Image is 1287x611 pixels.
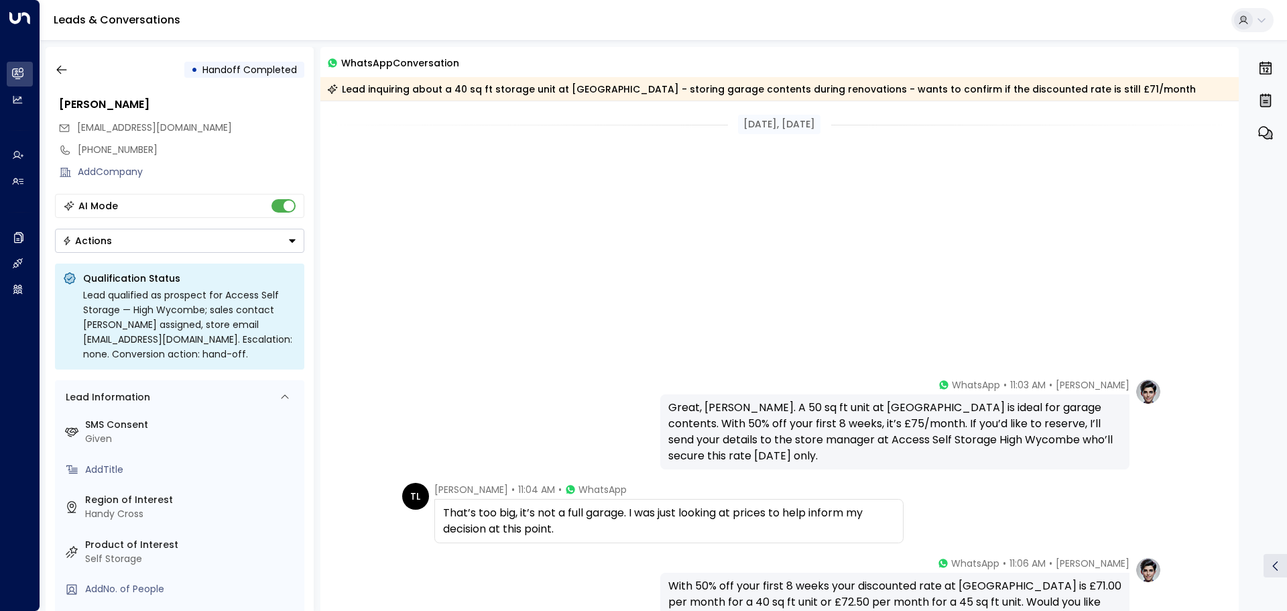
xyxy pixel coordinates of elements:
img: profile-logo.png [1135,557,1162,584]
span: Handoff Completed [202,63,297,76]
div: That’s too big, it’s not a full garage. I was just looking at prices to help inform my decision a... [443,505,895,537]
span: [PERSON_NAME] [434,483,508,496]
span: WhatsApp [952,378,1000,392]
div: • [191,58,198,82]
div: AddTitle [85,463,299,477]
button: Actions [55,229,304,253]
span: [PERSON_NAME] [1056,557,1129,570]
div: Actions [62,235,112,247]
img: profile-logo.png [1135,378,1162,405]
p: Qualification Status [83,272,296,285]
span: • [1049,378,1052,392]
div: Lead inquiring about a 40 sq ft storage unit at [GEOGRAPHIC_DATA] - storing garage contents durin... [327,82,1196,96]
span: WhatsApp [951,557,999,570]
span: 11:06 AM [1009,557,1046,570]
label: SMS Consent [85,418,299,432]
span: WhatsApp Conversation [341,55,459,70]
span: 11:04 AM [518,483,555,496]
span: [EMAIL_ADDRESS][DOMAIN_NAME] [77,121,232,134]
div: Handy Cross [85,507,299,521]
span: 11:03 AM [1010,378,1046,392]
div: AddNo. of People [85,582,299,596]
div: TL [402,483,429,510]
span: • [1049,557,1052,570]
div: Button group with a nested menu [55,229,304,253]
span: • [511,483,515,496]
div: [PERSON_NAME] [59,97,304,113]
label: Region of Interest [85,493,299,507]
span: [PERSON_NAME] [1056,378,1129,392]
span: • [1003,557,1006,570]
div: Lead Information [61,390,150,404]
span: • [1003,378,1007,392]
div: AI Mode [78,199,118,213]
a: Leads & Conversations [54,12,180,27]
div: AddCompany [78,165,304,179]
label: Product of Interest [85,538,299,552]
span: laithwaite3@gmail.com [77,121,232,135]
div: [PHONE_NUMBER] [78,143,304,157]
div: Given [85,432,299,446]
div: Self Storage [85,552,299,566]
div: [DATE], [DATE] [738,115,820,134]
span: WhatsApp [578,483,627,496]
div: Lead qualified as prospect for Access Self Storage — High Wycombe; sales contact [PERSON_NAME] as... [83,288,296,362]
div: Great, [PERSON_NAME]. A 50 sq ft unit at [GEOGRAPHIC_DATA] is ideal for garage contents. With 50%... [668,400,1121,464]
span: • [558,483,562,496]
